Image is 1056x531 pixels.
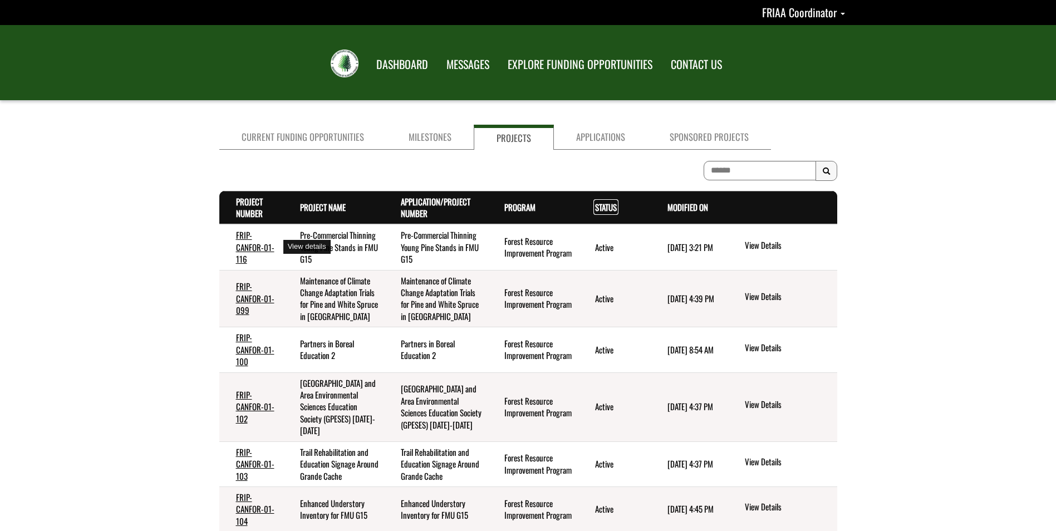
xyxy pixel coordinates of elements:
a: FRIP-CANFOR-01-103 [236,446,274,482]
a: Milestones [386,125,474,150]
td: Forest Resource Improvement Program [488,327,578,372]
time: [DATE] 3:21 PM [667,241,713,253]
a: FRIP-CANFOR-01-100 [236,331,274,367]
a: Sponsored Projects [647,125,771,150]
td: FRIP-CANFOR-01-103 [219,441,283,486]
a: Project Name [300,201,346,213]
td: Forest Resource Improvement Program [488,224,578,270]
td: FRIP-CANFOR-01-099 [219,270,283,327]
td: Pre-Commercial Thinning Young Pine Stands in FMU G15 [384,224,488,270]
td: Partners in Boreal Education 2 [384,327,488,372]
td: Active [578,441,651,486]
time: [DATE] 8:54 AM [667,343,714,356]
td: action menu [726,224,837,270]
td: action menu [726,270,837,327]
time: [DATE] 4:39 PM [667,292,714,304]
td: action menu [726,327,837,372]
button: Search Results [816,161,837,181]
td: Forest Resource Improvement Program [488,372,578,441]
a: FRIP-CANFOR-01-116 [236,229,274,265]
time: [DATE] 4:45 PM [667,503,714,515]
a: EXPLORE FUNDING OPPORTUNITIES [499,51,661,78]
td: Maintenance of Climate Change Adaptation Trials for Pine and White Spruce in Alberta [384,270,488,327]
span: FRIAA Coordinator [762,4,837,21]
td: Forest Resource Improvement Program [488,441,578,486]
td: 9/30/2025 3:21 PM [651,224,726,270]
a: Projects [474,125,554,150]
td: FRIP-CANFOR-01-116 [219,224,283,270]
td: Forest Resource Improvement Program [488,270,578,327]
td: 6/6/2025 4:37 PM [651,372,726,441]
nav: Main Navigation [366,47,730,78]
td: Active [578,327,651,372]
td: action menu [726,441,837,486]
a: Applications [554,125,647,150]
td: Trail Rehabilitation and Education Signage Around Grande Cache [384,441,488,486]
td: Active [578,270,651,327]
img: FRIAA Submissions Portal [331,50,358,77]
a: FRIP-CANFOR-01-102 [236,389,274,425]
th: Actions [726,191,837,224]
a: View details [745,399,832,412]
td: Trail Rehabilitation and Education Signage Around Grande Cache [283,441,384,486]
div: View details [283,240,331,254]
a: Modified On [667,201,708,213]
a: FRIAA Coordinator [762,4,845,21]
td: Active [578,224,651,270]
a: View details [745,342,832,355]
time: [DATE] 4:37 PM [667,400,713,412]
a: MESSAGES [438,51,498,78]
a: FRIP-CANFOR-01-104 [236,491,274,527]
a: DASHBOARD [368,51,436,78]
a: Program [504,201,536,213]
td: FRIP-CANFOR-01-102 [219,372,283,441]
td: Grande Prairie and Area Environmental Sciences Education Society (GPESES) 2022-2026 [384,372,488,441]
td: FRIP-CANFOR-01-100 [219,327,283,372]
a: CONTACT US [662,51,730,78]
a: View details [745,501,832,514]
a: View details [745,239,832,253]
a: Application/Project Number [401,195,470,219]
td: Pre-Commercial Thinning Young Pine Stands in FMU G15 [283,224,384,270]
td: Grande Prairie and Area Environmental Sciences Education Society (GPESES) 2022-2026 [283,372,384,441]
a: Project Number [236,195,263,219]
a: View details [745,291,832,304]
td: action menu [726,372,837,441]
td: 5/7/2025 4:39 PM [651,270,726,327]
td: Maintenance of Climate Change Adaptation Trials for Pine and White Spruce in Alberta [283,270,384,327]
a: Current Funding Opportunities [219,125,386,150]
a: View details [745,456,832,469]
td: 6/6/2025 4:37 PM [651,441,726,486]
td: Active [578,372,651,441]
td: Partners in Boreal Education 2 [283,327,384,372]
td: 9/11/2025 8:54 AM [651,327,726,372]
time: [DATE] 4:37 PM [667,458,713,470]
a: Status [595,201,617,213]
a: FRIP-CANFOR-01-099 [236,280,274,316]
